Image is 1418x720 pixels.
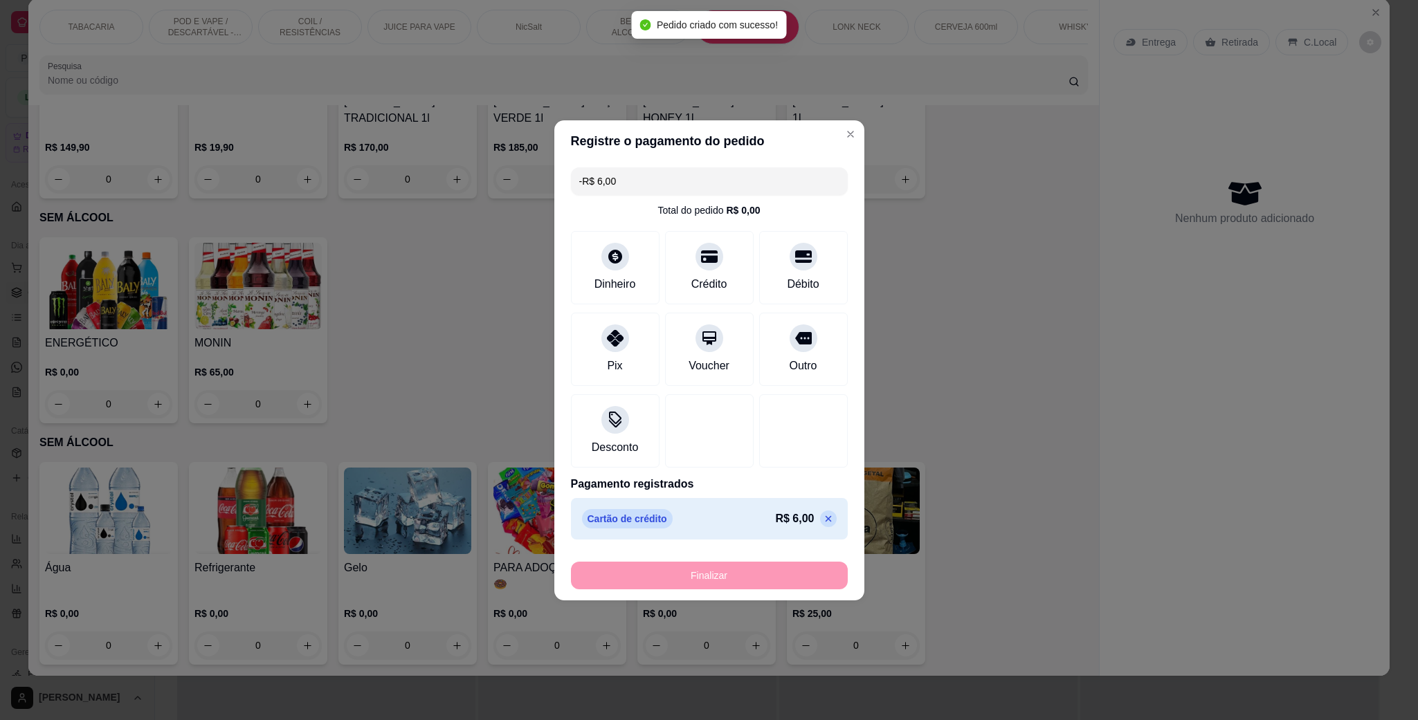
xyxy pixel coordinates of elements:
[657,19,778,30] span: Pedido criado com sucesso!
[592,439,639,456] div: Desconto
[691,276,727,293] div: Crédito
[657,203,760,217] div: Total do pedido
[787,276,819,293] div: Débito
[689,358,729,374] div: Voucher
[594,276,636,293] div: Dinheiro
[775,510,814,527] p: R$ 6,00
[789,358,817,374] div: Outro
[607,358,622,374] div: Pix
[582,509,673,528] p: Cartão de crédito
[839,123,862,145] button: Close
[640,19,651,30] span: check-circle
[571,476,848,492] p: Pagamento registrados
[579,167,839,195] input: Ex.: hambúrguer de cordeiro
[554,120,864,162] header: Registre o pagamento do pedido
[726,203,760,217] div: R$ 0,00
